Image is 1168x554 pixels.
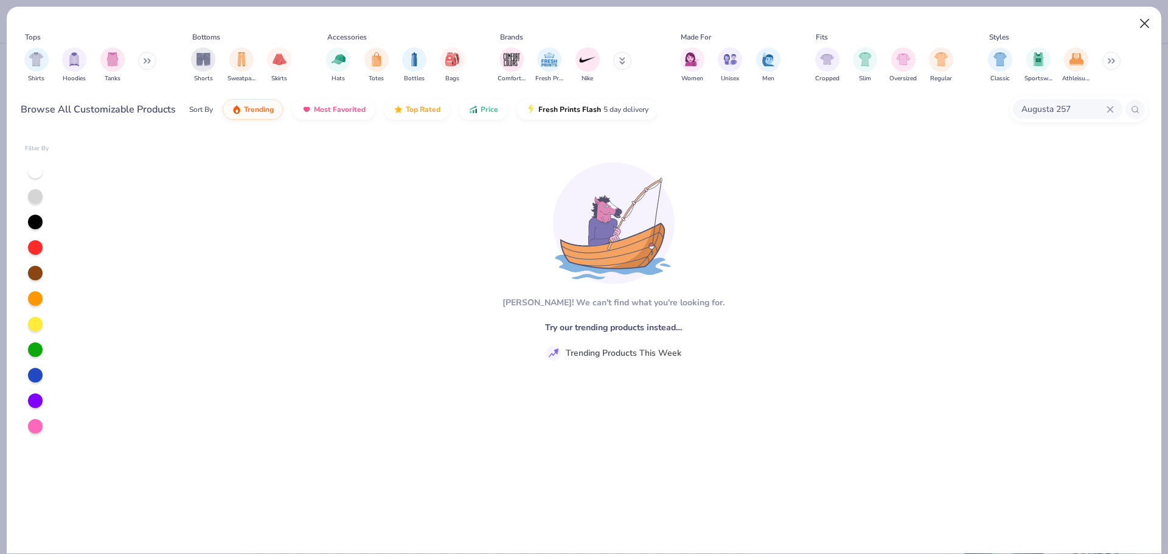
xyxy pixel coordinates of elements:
button: Close [1133,12,1156,35]
button: filter button [575,47,600,83]
img: Men Image [762,52,775,66]
button: filter button [718,47,742,83]
div: filter for Shorts [191,47,215,83]
img: Bottles Image [408,52,421,66]
div: Bottoms [192,32,220,43]
img: Athleisure Image [1069,52,1083,66]
div: filter for Comfort Colors [498,47,526,83]
div: Browse All Customizable Products [21,102,176,117]
input: Try "T-Shirt" [1020,102,1107,116]
span: Cropped [815,74,839,83]
button: filter button [988,47,1012,83]
span: Comfort Colors [498,74,526,83]
button: filter button [402,47,426,83]
div: filter for Classic [988,47,1012,83]
div: Tops [25,32,41,43]
div: filter for Totes [364,47,389,83]
button: filter button [326,47,350,83]
img: Skirts Image [273,52,287,66]
img: Fresh Prints Image [540,50,558,69]
span: Shorts [194,74,213,83]
button: filter button [815,47,839,83]
img: Nike Image [579,50,597,69]
button: Price [459,99,507,120]
div: filter for Bottles [402,47,426,83]
button: filter button [100,47,125,83]
div: filter for Fresh Prints [535,47,563,83]
span: Men [762,74,774,83]
button: filter button [535,47,563,83]
button: filter button [889,47,917,83]
button: filter button [24,47,49,83]
div: Trending Products This Week [566,347,681,359]
button: filter button [1024,47,1052,83]
span: Oversized [889,74,917,83]
img: Totes Image [370,52,383,66]
span: Trending [244,105,274,114]
div: filter for Regular [929,47,953,83]
button: filter button [1062,47,1090,83]
div: filter for Hoodies [62,47,86,83]
div: filter for Shirts [24,47,49,83]
div: filter for Oversized [889,47,917,83]
div: filter for Slim [853,47,877,83]
button: filter button [62,47,86,83]
div: filter for Tanks [100,47,125,83]
div: filter for Cropped [815,47,839,83]
img: Slim Image [858,52,872,66]
div: [PERSON_NAME]! We can't find what you're looking for. [502,296,725,309]
span: Bags [445,74,459,83]
button: Trending [223,99,283,120]
img: Sportswear Image [1032,52,1045,66]
span: Totes [369,74,384,83]
img: Shirts Image [29,52,43,66]
div: filter for Hats [326,47,350,83]
img: Women Image [685,52,699,66]
div: Brands [500,32,523,43]
div: filter for Men [756,47,780,83]
button: Top Rated [384,99,450,120]
span: Regular [930,74,952,83]
span: Bottles [404,74,425,83]
span: Shirts [28,74,44,83]
img: Classic Image [993,52,1007,66]
div: filter for Unisex [718,47,742,83]
span: Athleisure [1062,74,1090,83]
img: Comfort Colors Image [502,50,521,69]
span: Nike [582,74,593,83]
img: Regular Image [934,52,948,66]
img: Sweatpants Image [235,52,248,66]
div: filter for Sweatpants [228,47,255,83]
img: Bags Image [445,52,459,66]
span: Hoodies [63,74,86,83]
span: Classic [990,74,1010,83]
button: filter button [929,47,953,83]
div: Fits [816,32,828,43]
span: Sweatpants [228,74,255,83]
span: Tanks [105,74,120,83]
img: Cropped Image [820,52,834,66]
button: Most Favorited [293,99,375,120]
img: Shorts Image [196,52,210,66]
button: filter button [191,47,215,83]
span: Skirts [271,74,287,83]
div: Styles [989,32,1009,43]
div: Made For [681,32,711,43]
span: Slim [859,74,871,83]
span: Most Favorited [314,105,366,114]
span: 5 day delivery [603,103,648,117]
button: filter button [267,47,291,83]
button: Fresh Prints Flash5 day delivery [517,99,658,120]
span: Hats [332,74,345,83]
div: filter for Athleisure [1062,47,1090,83]
button: filter button [680,47,704,83]
img: trend_line.gif [548,348,559,359]
img: Tanks Image [106,52,119,66]
span: Try our trending products instead… [545,321,682,334]
img: most_fav.gif [302,105,311,114]
img: TopRated.gif [394,105,403,114]
div: Accessories [327,32,367,43]
img: Oversized Image [896,52,910,66]
img: Hats Image [332,52,346,66]
span: Sportswear [1024,74,1052,83]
